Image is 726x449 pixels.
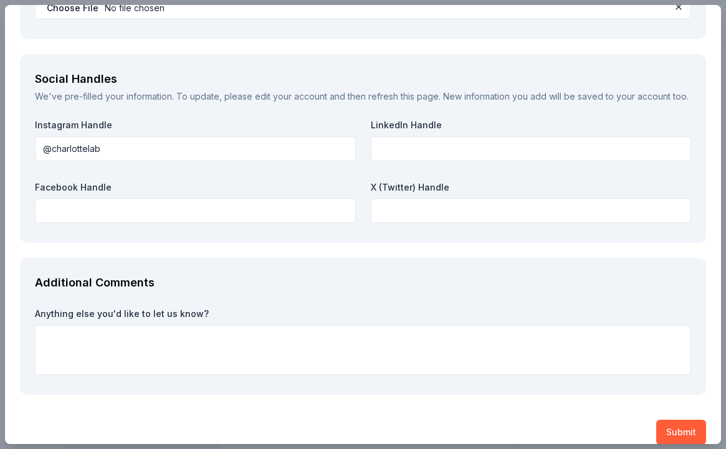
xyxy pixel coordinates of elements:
div: We've pre-filled your information. To update, please and then refresh this page. New information ... [35,89,691,104]
label: Anything else you'd like to let us know? [35,308,691,320]
a: edit your account [255,91,327,102]
label: Instagram Handle [35,119,356,131]
div: Social Handles [35,69,691,89]
label: X (Twitter) Handle [371,181,692,194]
button: Submit [656,420,706,445]
div: Additional Comments [35,273,691,293]
label: Facebook Handle [35,181,356,194]
label: LinkedIn Handle [371,119,692,131]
